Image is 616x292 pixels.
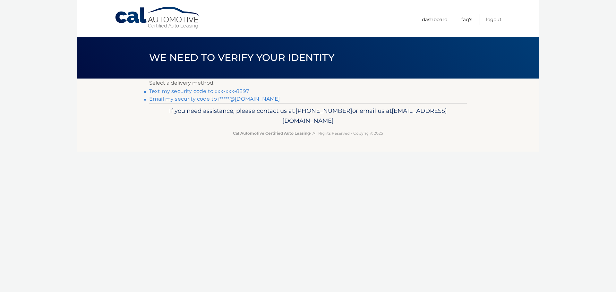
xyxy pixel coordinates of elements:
p: If you need assistance, please contact us at: or email us at [153,106,463,126]
p: Select a delivery method: [149,79,467,88]
span: We need to verify your identity [149,52,334,63]
span: [PHONE_NUMBER] [295,107,352,114]
a: Cal Automotive [115,6,201,29]
a: Email my security code to i*****@[DOMAIN_NAME] [149,96,280,102]
a: Logout [486,14,501,25]
a: Text my security code to xxx-xxx-8897 [149,88,249,94]
a: Dashboard [422,14,448,25]
strong: Cal Automotive Certified Auto Leasing [233,131,310,136]
p: - All Rights Reserved - Copyright 2025 [153,130,463,137]
a: FAQ's [461,14,472,25]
